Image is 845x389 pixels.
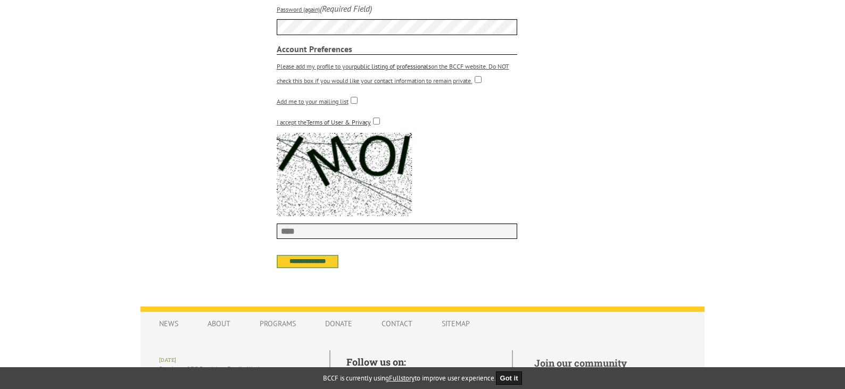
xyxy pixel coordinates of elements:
[431,313,481,334] a: Sitemap
[277,44,518,55] strong: Account Preferences
[249,313,306,334] a: Programs
[277,97,349,105] label: Add me to your mailing list
[306,118,371,126] a: Terms of User & Privacy
[159,357,313,363] h6: [DATE]
[277,118,371,126] label: I accept the
[148,313,189,334] a: News
[371,313,423,334] a: Contact
[389,374,415,383] a: Fullstory
[314,313,363,334] a: Donate
[277,133,412,216] img: captcha
[346,355,496,368] h5: Follow us on:
[159,365,261,373] a: Province of BC Proclaims Family Week
[197,313,241,334] a: About
[534,357,686,369] h5: Join our community
[320,3,372,14] i: (Required Field)
[496,371,523,385] button: Got it
[277,62,509,85] label: Please add my profile to your on the BCCF website. Do NOT check this box if you would like your c...
[277,5,320,13] label: Password (again)
[354,62,431,70] a: public listing of professionals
